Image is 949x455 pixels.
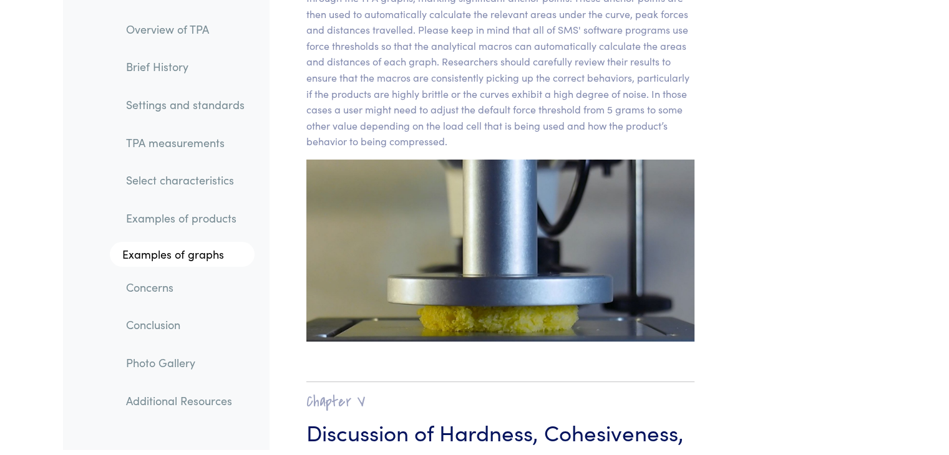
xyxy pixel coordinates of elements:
[110,242,255,267] a: Examples of graphs
[116,348,255,377] a: Photo Gallery
[116,15,255,44] a: Overview of TPA
[116,204,255,233] a: Examples of products
[116,273,255,302] a: Concerns
[116,166,255,195] a: Select characteristics
[116,311,255,340] a: Conclusion
[116,90,255,119] a: Settings and standards
[116,386,255,415] a: Additional Resources
[306,160,695,342] img: pound cake, compressed to 75%
[306,392,695,411] h2: Chapter V
[116,128,255,157] a: TPA measurements
[116,53,255,82] a: Brief History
